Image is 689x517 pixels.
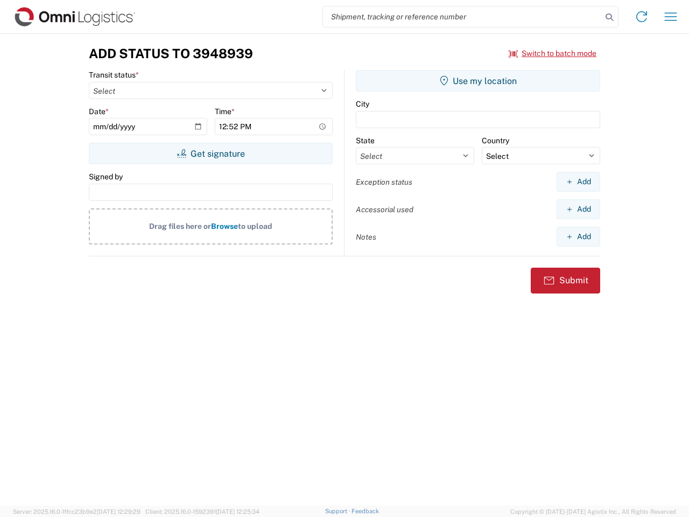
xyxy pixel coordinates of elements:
[89,143,333,164] button: Get signature
[89,107,109,116] label: Date
[356,70,600,92] button: Use my location
[356,205,413,214] label: Accessorial used
[149,222,211,230] span: Drag files here or
[356,99,369,109] label: City
[89,172,123,181] label: Signed by
[531,268,600,294] button: Submit
[89,46,253,61] h3: Add Status to 3948939
[510,507,676,516] span: Copyright © [DATE]-[DATE] Agistix Inc., All Rights Reserved
[356,136,375,145] label: State
[356,177,412,187] label: Exception status
[482,136,509,145] label: Country
[356,232,376,242] label: Notes
[97,508,140,515] span: [DATE] 12:29:29
[557,227,600,247] button: Add
[211,222,238,230] span: Browse
[89,70,139,80] label: Transit status
[13,508,140,515] span: Server: 2025.16.0-1ffcc23b9e2
[216,508,259,515] span: [DATE] 12:25:34
[557,199,600,219] button: Add
[557,172,600,192] button: Add
[238,222,272,230] span: to upload
[509,45,596,62] button: Switch to batch mode
[323,6,602,27] input: Shipment, tracking or reference number
[215,107,235,116] label: Time
[145,508,259,515] span: Client: 2025.16.0-1592391
[351,508,379,514] a: Feedback
[325,508,352,514] a: Support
